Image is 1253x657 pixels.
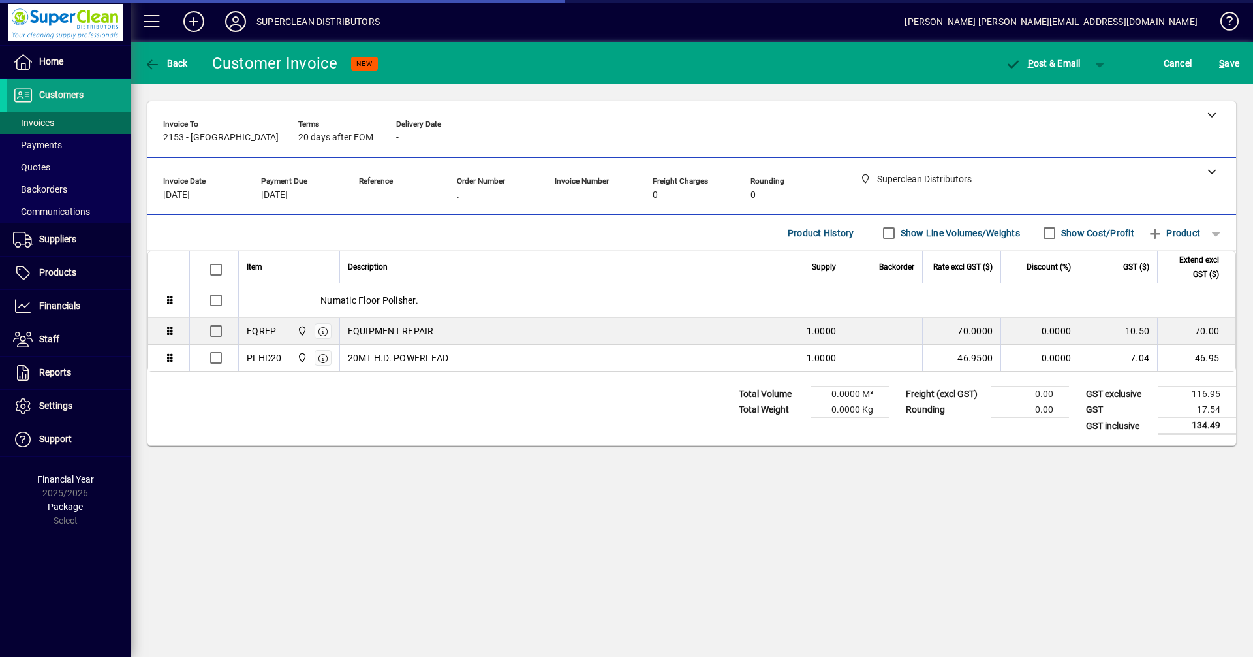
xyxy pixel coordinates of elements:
td: 0.0000 M³ [811,387,889,402]
span: S [1219,58,1224,69]
td: 17.54 [1158,402,1236,418]
a: Knowledge Base [1211,3,1237,45]
td: 116.95 [1158,387,1236,402]
div: Customer Invoice [212,53,338,74]
a: Communications [7,200,131,223]
a: Reports [7,357,131,389]
span: Cancel [1164,53,1192,74]
span: 2153 - [GEOGRAPHIC_DATA] [163,133,279,143]
span: Description [348,260,388,274]
a: Financials [7,290,131,323]
button: Product [1141,221,1207,245]
td: 134.49 [1158,418,1236,434]
td: Total Weight [732,402,811,418]
span: EQUIPMENT REPAIR [348,325,434,338]
label: Show Line Volumes/Weights [898,227,1020,240]
span: Payments [13,140,62,150]
span: Backorder [879,260,914,274]
span: Settings [39,400,72,411]
td: GST [1079,402,1158,418]
span: Suppliers [39,234,76,244]
span: - [359,190,362,200]
div: 46.9500 [931,351,993,364]
div: [PERSON_NAME] [PERSON_NAME][EMAIL_ADDRESS][DOMAIN_NAME] [905,11,1198,32]
span: Home [39,56,63,67]
span: Products [39,267,76,278]
button: Cancel [1160,52,1196,75]
td: GST inclusive [1079,418,1158,434]
button: Save [1216,52,1243,75]
div: PLHD20 [247,351,282,364]
span: . [457,190,459,200]
span: Customers [39,89,84,100]
td: GST exclusive [1079,387,1158,402]
span: Back [144,58,188,69]
span: Package [48,502,83,512]
span: Extend excl GST ($) [1166,253,1219,281]
div: 70.0000 [931,325,993,338]
span: 20MT H.D. POWERLEAD [348,351,449,364]
span: Quotes [13,162,50,172]
td: Rounding [899,402,991,418]
span: GST ($) [1123,260,1149,274]
span: Reports [39,367,71,377]
span: 20 days after EOM [298,133,373,143]
a: Quotes [7,156,131,178]
a: Suppliers [7,223,131,256]
a: Products [7,257,131,289]
span: Discount (%) [1027,260,1071,274]
td: 0.00 [991,387,1069,402]
a: Support [7,423,131,456]
span: 1.0000 [807,325,837,338]
span: 0 [750,190,756,200]
a: Staff [7,323,131,356]
span: Invoices [13,118,54,128]
span: P [1028,58,1034,69]
label: Show Cost/Profit [1059,227,1134,240]
span: 1.0000 [807,351,837,364]
span: Product History [788,223,854,244]
span: Rate excl GST ($) [933,260,993,274]
td: 0.0000 Kg [811,402,889,418]
a: Payments [7,134,131,156]
span: Financial Year [37,474,94,485]
span: ave [1219,53,1239,74]
a: Home [7,46,131,78]
div: EQREP [247,325,276,338]
td: Freight (excl GST) [899,387,991,402]
span: NEW [356,59,373,68]
span: - [555,190,557,200]
a: Settings [7,390,131,423]
span: Supply [812,260,836,274]
span: 0 [653,190,658,200]
span: [DATE] [163,190,190,200]
span: Product [1147,223,1200,244]
span: - [396,133,399,143]
a: Invoices [7,112,131,134]
span: Superclean Distributors [294,351,309,365]
span: Communications [13,206,90,217]
td: 0.0000 [1000,318,1079,345]
span: [DATE] [261,190,288,200]
td: 46.95 [1157,345,1235,371]
td: Total Volume [732,387,811,402]
button: Add [173,10,215,33]
a: Backorders [7,178,131,200]
td: 0.00 [991,402,1069,418]
app-page-header-button: Back [131,52,202,75]
span: Financials [39,300,80,311]
button: Back [141,52,191,75]
span: ost & Email [1005,58,1081,69]
div: SUPERCLEAN DISTRIBUTORS [256,11,380,32]
button: Product History [782,221,859,245]
span: Item [247,260,262,274]
span: Backorders [13,184,67,195]
td: 10.50 [1079,318,1157,345]
span: Superclean Distributors [294,324,309,338]
span: Staff [39,334,59,344]
td: 70.00 [1157,318,1235,345]
td: 0.0000 [1000,345,1079,371]
button: Profile [215,10,256,33]
td: 7.04 [1079,345,1157,371]
span: Support [39,434,72,444]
